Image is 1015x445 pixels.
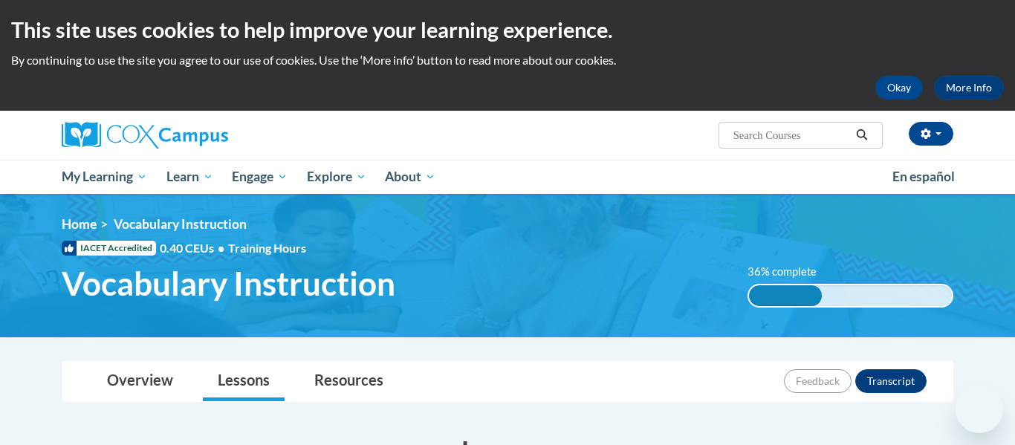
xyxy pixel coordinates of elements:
[114,216,247,232] span: Vocabulary Instruction
[62,168,147,186] span: My Learning
[203,362,285,401] a: Lessons
[39,160,976,194] div: Main menu
[62,241,156,256] span: IACET Accredited
[11,15,1004,45] h2: This site uses cookies to help improve your learning experience.
[883,161,964,192] a: En español
[299,362,398,401] a: Resources
[909,122,953,146] button: Account Settings
[11,52,1004,68] p: By continuing to use the site you agree to our use of cookies. Use the ‘More info’ button to read...
[855,369,927,393] button: Transcript
[160,240,228,256] span: 0.40 CEUs
[62,122,344,149] a: Cox Campus
[307,168,366,186] span: Explore
[851,126,873,144] button: Search
[62,122,228,149] img: Cox Campus
[228,241,306,255] span: Training Hours
[892,169,955,184] span: En español
[232,168,288,186] span: Engage
[157,160,223,194] a: Learn
[52,160,157,194] a: My Learning
[92,362,188,401] a: Overview
[748,264,833,280] label: 36% complete
[875,76,923,100] button: Okay
[222,160,297,194] a: Engage
[732,126,851,144] input: Search Courses
[934,76,1004,100] a: More Info
[297,160,376,194] a: Explore
[956,386,1003,433] iframe: Button to launch messaging window
[62,216,97,232] a: Home
[62,264,395,303] span: Vocabulary Instruction
[376,160,446,194] a: About
[218,241,224,255] span: •
[749,285,822,306] div: 36% complete
[385,168,435,186] span: About
[166,168,213,186] span: Learn
[784,369,852,393] button: Feedback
